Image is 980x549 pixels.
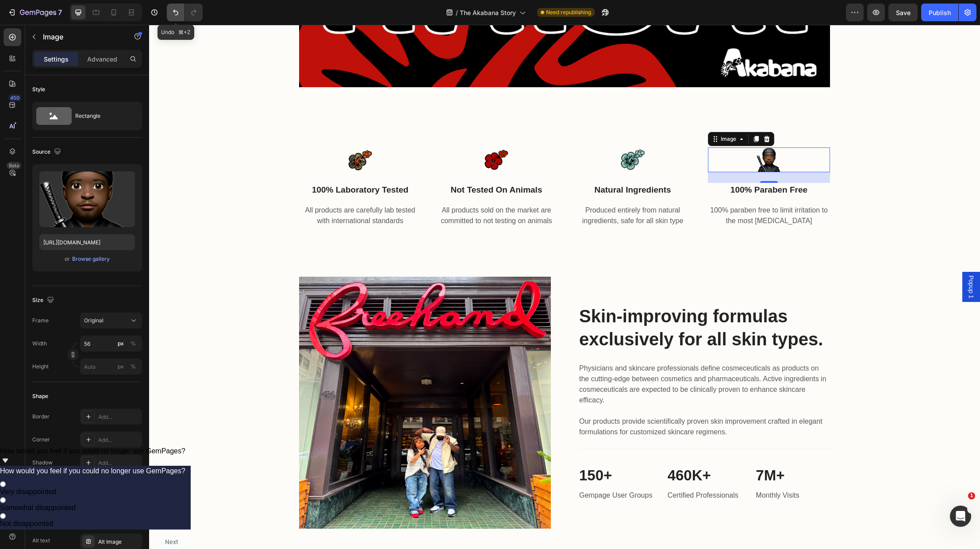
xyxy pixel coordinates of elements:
[896,9,911,16] span: Save
[98,436,140,444] div: Add...
[335,123,360,147] img: Alt Image
[199,123,223,147] img: Alt Image
[423,180,544,201] p: Produced entirely from natural ingredients, safe for all skin type
[32,317,49,325] label: Frame
[43,31,118,42] p: Image
[430,280,680,326] p: Skin-improving formulas exclusively for all skin types.
[115,338,126,349] button: %
[118,363,124,371] div: px
[115,361,126,372] button: %
[151,180,271,201] p: All products are carefully lab tested with international standards
[150,252,402,504] img: Alt Image
[287,159,407,172] p: not tested on animals
[287,180,407,201] p: All products sold on the market are committed to not testing on animals
[128,361,138,372] button: px
[8,94,21,101] div: 450
[131,363,136,371] div: %
[149,25,980,549] iframe: Design area
[546,8,591,16] span: Need republishing
[87,54,117,64] p: Advanced
[32,363,49,371] label: Height
[84,317,104,325] span: Original
[560,180,680,201] p: 100% paraben free to limit irritation to the most [MEDICAL_DATA]
[32,294,56,306] div: Size
[32,146,63,158] div: Source
[560,159,680,172] p: 100% paraben free
[4,4,66,21] button: 7
[968,492,975,499] span: 1
[44,54,69,64] p: Settings
[32,340,47,348] label: Width
[131,340,136,348] div: %
[32,413,50,421] div: Border
[80,336,142,352] input: px%
[471,123,496,147] img: Alt Image
[151,159,271,172] p: 100% laboratory tested
[32,392,48,400] div: Shape
[32,85,45,93] div: Style
[128,338,138,349] button: px
[460,8,516,17] span: The Akabana Story
[456,8,458,17] span: /
[65,254,70,264] span: or
[430,440,503,462] p: 150+
[118,340,124,348] div: px
[72,255,110,263] button: Browse gallery
[519,465,592,476] p: Certified Professionals
[607,123,632,147] img: Alt Image
[430,465,503,476] p: Gempage User Groups
[80,359,142,375] input: px%
[72,255,110,263] div: Browse gallery
[39,171,135,227] img: preview-image
[950,506,971,527] iframe: Intercom live chat
[607,440,680,462] p: 7M+
[7,162,21,169] div: Beta
[98,413,140,421] div: Add...
[888,4,918,21] button: Save
[80,313,142,329] button: Original
[607,465,680,476] p: Monthly Visits
[430,338,680,413] p: Physicians and skincare professionals define cosmeceuticals as products on the cutting-edge betwe...
[58,7,62,18] p: 7
[921,4,958,21] button: Publish
[570,110,589,118] div: Image
[818,251,826,274] span: Popup 1
[32,436,50,444] div: Corner
[423,159,544,172] p: natural ingredients
[167,4,203,21] div: Undo/Redo
[75,106,129,126] div: Rectangle
[519,440,592,462] p: 460K+
[39,234,135,250] input: https://example.com/image.jpg
[929,8,951,17] div: Publish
